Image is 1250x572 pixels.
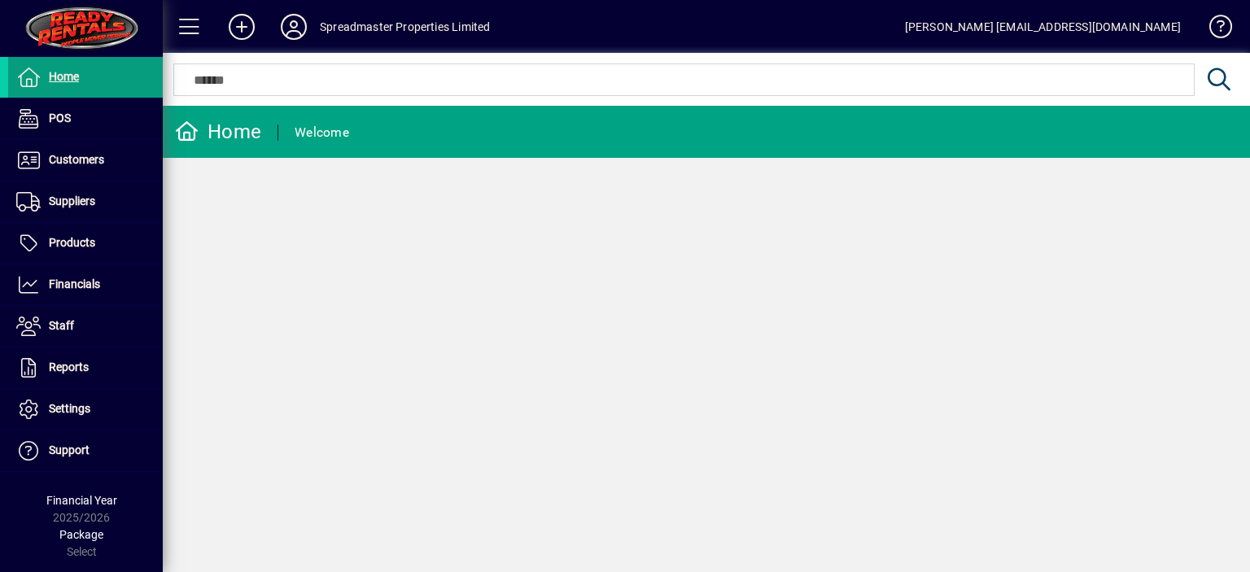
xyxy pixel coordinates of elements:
span: Support [49,443,90,456]
div: Spreadmaster Properties Limited [320,14,490,40]
span: Settings [49,402,90,415]
span: Staff [49,319,74,332]
a: Financials [8,264,163,305]
div: Welcome [295,120,349,146]
span: Customers [49,153,104,166]
a: Reports [8,347,163,388]
span: Financials [49,277,100,290]
div: Home [175,119,261,145]
button: Add [216,12,268,41]
a: Settings [8,389,163,430]
span: Reports [49,360,89,373]
span: Home [49,70,79,83]
a: POS [8,98,163,139]
a: Products [8,223,163,264]
a: Customers [8,140,163,181]
a: Knowledge Base [1197,3,1230,56]
span: Products [49,236,95,249]
span: Package [59,528,103,541]
span: Suppliers [49,194,95,207]
a: Staff [8,306,163,347]
span: POS [49,111,71,124]
a: Support [8,430,163,471]
button: Profile [268,12,320,41]
span: Financial Year [46,494,117,507]
div: [PERSON_NAME] [EMAIL_ADDRESS][DOMAIN_NAME] [905,14,1181,40]
a: Suppliers [8,181,163,222]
